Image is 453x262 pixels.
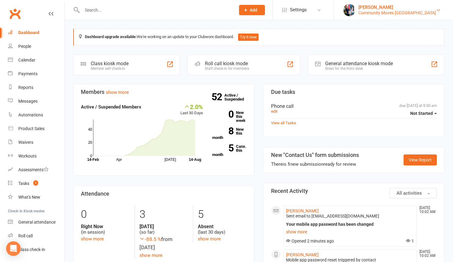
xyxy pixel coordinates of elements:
div: Member self check-in [91,66,129,71]
a: [PERSON_NAME] [286,208,319,213]
a: Assessments [8,163,64,177]
a: Tasks 1 [8,177,64,190]
a: show more [286,228,414,236]
strong: 52 [212,92,224,101]
div: 3 [140,205,188,224]
a: show more [81,236,104,242]
span: Add [250,8,257,12]
a: Messages [8,94,64,108]
strong: Absent [198,224,247,229]
strong: Right Now [81,224,130,229]
div: (last 30 days) [198,224,247,235]
a: What's New [8,190,64,204]
div: General attendance [18,220,56,225]
h3: Recent Activity [271,188,437,194]
strong: 0 [212,110,234,119]
a: show more [106,90,129,95]
div: [PERSON_NAME] [358,5,436,10]
a: Class kiosk mode [8,243,64,257]
strong: Active / Suspended Members [81,104,141,110]
div: Your mobile app password has been changed [286,222,414,227]
div: There is new submission ready for review. [271,161,359,168]
div: (so far) [140,224,188,235]
div: Class kiosk mode [91,61,129,66]
a: Dashboard [8,26,64,40]
input: Search... [80,6,231,14]
a: 52Active / Suspended [224,89,251,106]
time: [DATE] 10:02 AM [416,250,437,258]
strong: 5 [212,143,234,153]
div: Tasks [18,181,29,186]
a: Automations [8,108,64,122]
h3: Attendance [81,191,247,197]
strong: [DATE] [140,224,188,229]
a: View all Tasks [271,121,296,125]
a: Calendar [8,53,64,67]
div: We're working on an update to your Clubworx dashboard. [73,29,444,46]
div: Staff check-in for members [205,66,249,71]
span: Settings [290,3,307,17]
a: Clubworx [7,6,23,21]
h3: New "Contact Us" form submissions [271,152,359,158]
a: 5Canx. this month [212,144,247,157]
span: Opened 2 minutes ago [286,239,334,243]
a: edit [271,109,277,114]
div: Reports [18,85,33,90]
a: Workouts [8,149,64,163]
a: show more [140,253,162,258]
span: Sent email to [EMAIL_ADDRESS][DOMAIN_NAME] [286,214,379,218]
a: View Report [404,154,437,165]
a: Product Sales [8,122,64,136]
strong: 8 [212,126,234,136]
img: thumb_image1633145819.png [343,4,355,16]
div: Open Intercom Messenger [6,241,21,256]
div: Great for the front desk [325,66,393,71]
div: Community Moves [GEOGRAPHIC_DATA] [358,10,436,16]
a: show more [198,236,221,242]
div: Workouts [18,154,37,158]
div: 5 [198,205,247,224]
div: Automations [18,112,43,117]
a: Waivers [8,136,64,149]
div: Dashboard [18,30,39,35]
time: [DATE] 10:02 AM [416,206,437,214]
span: All activities [397,190,422,196]
span: 1 [406,239,414,243]
div: Messages [18,99,38,104]
button: Try it now [238,34,259,41]
div: What's New [18,195,40,200]
div: People [18,44,31,49]
strong: Dashboard upgrade available: [85,34,137,39]
div: Payments [18,71,38,76]
h3: Members [81,89,247,95]
h3: Due tasks [271,89,437,95]
div: Class check-in [18,247,45,252]
div: Waivers [18,140,33,145]
div: (in session) [81,224,130,235]
a: Roll call [8,229,64,243]
div: Calendar [18,58,35,62]
strong: 1 [288,161,290,167]
a: [PERSON_NAME] [286,252,319,257]
a: Reports [8,81,64,94]
a: People [8,40,64,53]
button: All activities [390,188,437,198]
div: Roll call kiosk mode [205,61,249,66]
div: General attendance kiosk mode [325,61,393,66]
div: Last 30 Days [180,103,203,116]
div: Roll call [18,233,33,238]
button: Not Started [410,108,437,119]
span: -88.5 % [140,236,161,242]
div: 2.0% [180,103,203,110]
a: General attendance kiosk mode [8,215,64,229]
button: Add [239,5,265,15]
span: Not Started [410,111,433,116]
div: from [DATE] [140,235,188,252]
span: 1 [33,180,38,186]
div: Assessments [18,167,49,172]
a: Payments [8,67,64,81]
div: 0 [81,205,130,224]
div: Phone call [271,103,437,109]
a: 0New this week [212,111,247,122]
div: Product Sales [18,126,45,131]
